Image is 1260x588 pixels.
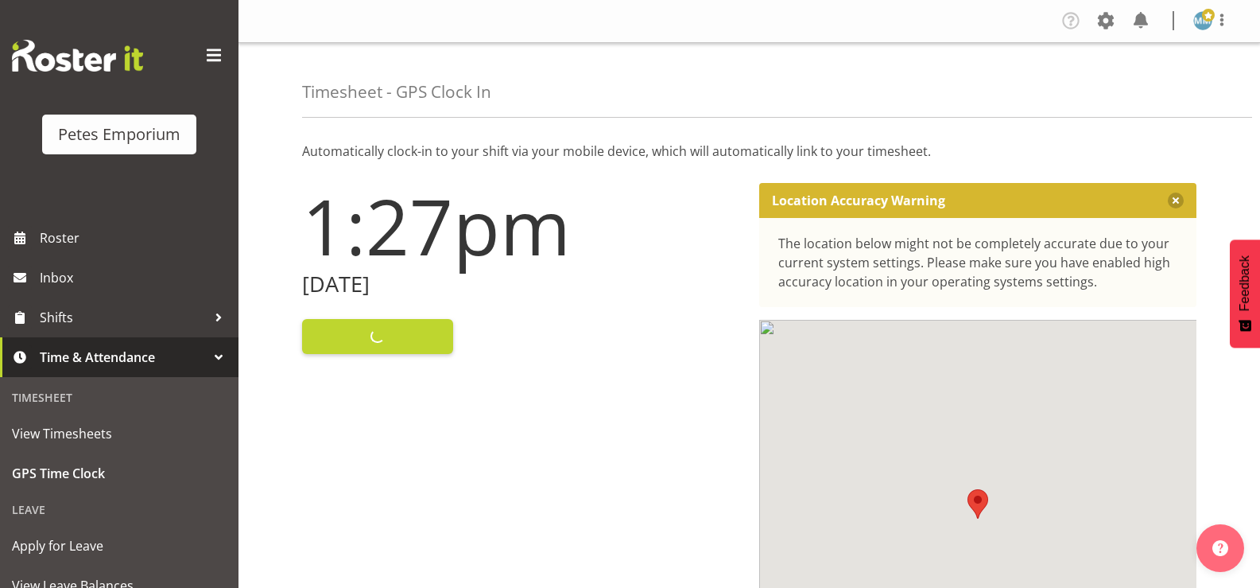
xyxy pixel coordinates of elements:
[12,422,227,446] span: View Timesheets
[12,534,227,558] span: Apply for Leave
[302,83,491,101] h4: Timesheet - GPS Clock In
[4,493,235,526] div: Leave
[302,183,740,269] h1: 1:27pm
[58,123,180,146] div: Petes Emporium
[4,381,235,414] div: Timesheet
[302,272,740,297] h2: [DATE]
[302,142,1196,161] p: Automatically clock-in to your shift via your mobile device, which will automatically link to you...
[1193,11,1212,30] img: mandy-mosley3858.jpg
[1238,255,1252,311] span: Feedback
[12,461,227,485] span: GPS Time Clock
[772,193,945,208] p: Location Accuracy Warning
[40,226,231,250] span: Roster
[1168,193,1184,208] button: Close message
[40,306,207,329] span: Shifts
[12,40,143,72] img: Rosterit website logo
[778,234,1178,291] div: The location below might not be completely accurate due to your current system settings. Please m...
[1230,239,1260,348] button: Feedback - Show survey
[4,414,235,454] a: View Timesheets
[40,345,207,369] span: Time & Attendance
[4,526,235,566] a: Apply for Leave
[4,454,235,493] a: GPS Time Clock
[40,266,231,290] span: Inbox
[1212,540,1228,556] img: help-xxl-2.png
